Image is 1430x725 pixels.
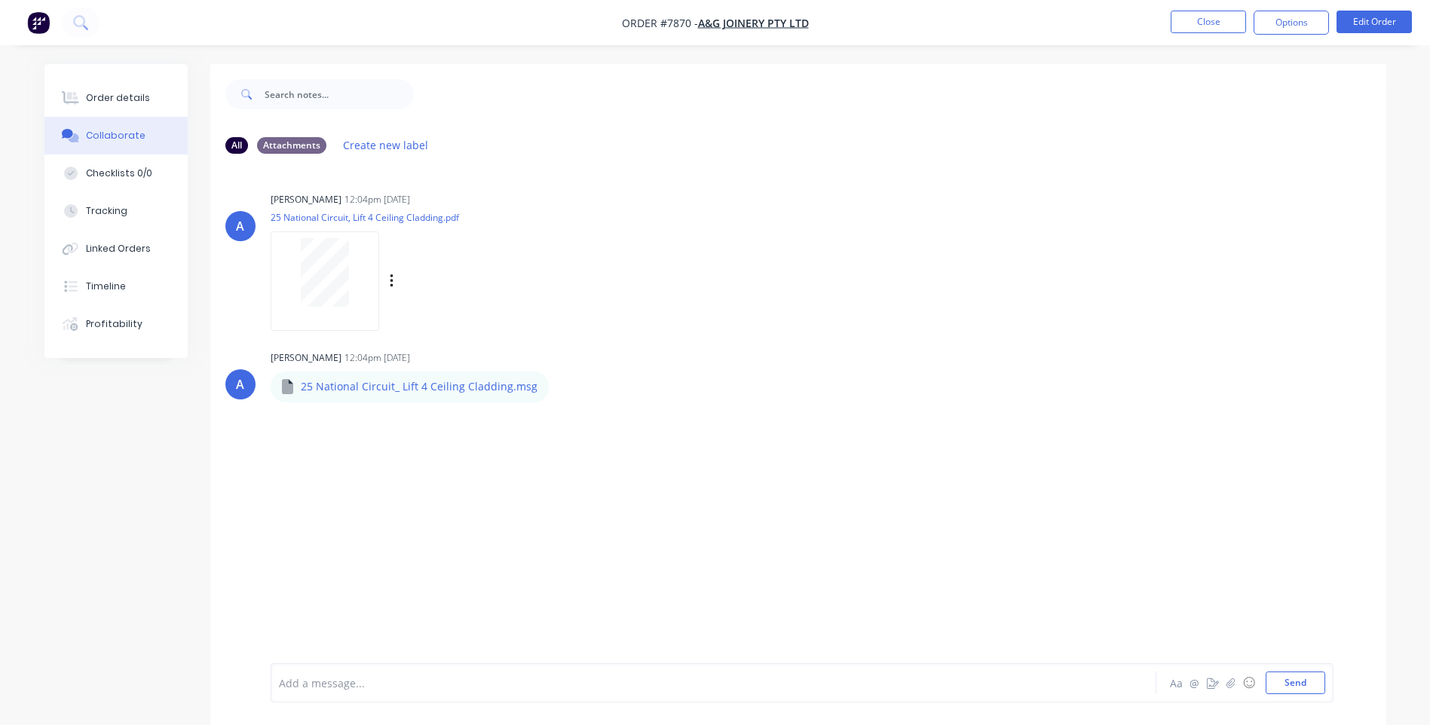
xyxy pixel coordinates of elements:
button: Aa [1168,674,1186,692]
a: A&G Joinery Pty Ltd [698,16,809,30]
div: 12:04pm [DATE] [344,193,410,206]
button: Collaborate [44,117,188,154]
img: Factory [27,11,50,34]
div: Tracking [86,204,127,218]
div: A [236,375,244,393]
span: Order #7870 - [622,16,698,30]
div: Order details [86,91,150,105]
div: Attachments [257,137,326,154]
input: Search notes... [265,79,414,109]
button: Options [1254,11,1329,35]
button: Profitability [44,305,188,343]
div: Profitability [86,317,142,331]
p: 25 National Circuit_ Lift 4 Ceiling Cladding.msg [301,379,537,394]
div: Collaborate [86,129,145,142]
button: Checklists 0/0 [44,154,188,192]
div: [PERSON_NAME] [271,351,341,365]
button: Edit Order [1337,11,1412,33]
button: Linked Orders [44,230,188,268]
div: 12:04pm [DATE] [344,351,410,365]
div: Linked Orders [86,242,151,255]
div: Checklists 0/0 [86,167,152,180]
button: Create new label [335,135,436,155]
button: Close [1171,11,1246,33]
div: [PERSON_NAME] [271,193,341,206]
button: Tracking [44,192,188,230]
button: @ [1186,674,1204,692]
button: Send [1266,671,1325,694]
div: Timeline [86,280,126,293]
button: Timeline [44,268,188,305]
div: A [236,217,244,235]
button: Order details [44,79,188,117]
p: 25 National Circuit, Lift 4 Ceiling Cladding.pdf [271,211,547,224]
button: ☺ [1240,674,1258,692]
div: All [225,137,248,154]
